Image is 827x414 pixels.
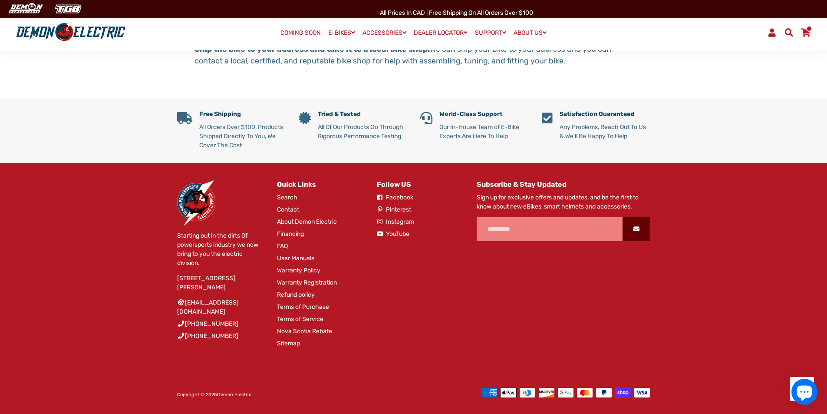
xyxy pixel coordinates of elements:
[789,379,820,407] inbox-online-store-chat: Shopify online store chat
[277,242,288,251] a: FAQ
[318,111,407,118] h5: Tried & Tested
[560,111,650,118] h5: Satisfaction Guaranteed
[277,217,337,226] a: About Demon Electric
[199,123,286,150] p: All Orders Over $100, Products Shipped Directly To You, We Cover The Cost
[4,2,46,16] img: Demon Electric
[177,231,264,268] p: Starting out in the dirts Of powersports industry we now bring to you the electric division.
[277,205,299,214] a: Contact
[318,123,407,141] p: All Of Our Products Go Through Rigorous Performance Testing
[277,278,337,287] a: Warranty Registration
[277,180,364,189] h4: Quick Links
[177,319,238,328] a: [PHONE_NUMBER]
[477,180,650,189] h4: Subscribe & Stay Updated
[277,193,297,202] a: Search
[277,327,332,336] a: Nova Scotia Rebate
[472,26,509,39] a: SUPPORT
[377,180,464,189] h4: Follow US
[477,193,650,211] p: Sign up for exclusive offers and updates, and be the first to know about new eBikes, smart helmet...
[277,229,304,238] a: Financing
[177,331,238,341] a: [PHONE_NUMBER]
[325,26,358,39] a: E-BIKES
[377,229,409,238] a: YouTube
[277,27,324,39] a: COMING SOON
[277,339,300,348] a: Sitemap
[13,21,128,44] img: Demon Electric logo
[380,9,533,17] span: All Prices in CAD | Free shipping on all orders over $100
[359,26,409,39] a: ACCESSORIES
[377,193,413,202] a: Facebook
[277,315,323,324] a: Terms of Service
[511,26,550,39] a: ABOUT US
[177,298,264,316] a: [EMAIL_ADDRESS][DOMAIN_NAME]
[277,266,320,275] a: Warranty Policy
[217,392,251,397] a: Demon Electric
[277,290,315,299] a: Refund policy
[177,274,264,292] p: [STREET_ADDRESS][PERSON_NAME]
[50,2,86,16] img: TGB Canada
[199,111,286,118] h5: Free Shipping
[277,302,329,311] a: Terms of Purchase
[411,26,471,39] a: DEALER LOCATOR
[439,123,529,141] p: Our In-House Team of E-Bike Experts Are Here To Help
[177,180,215,225] img: Demon Electric
[439,111,529,118] h5: World-Class Support
[377,217,414,226] a: Instagram
[194,43,633,67] p: We can ship your bike to your address and you can contact a local, certified, and reputable bike ...
[277,254,314,263] a: User Manuals
[377,205,411,214] a: Pinterest
[177,392,251,397] span: Copyright © 2025
[560,123,650,141] p: Any Problems, Reach Out To Us & We'll Be Happy To Help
